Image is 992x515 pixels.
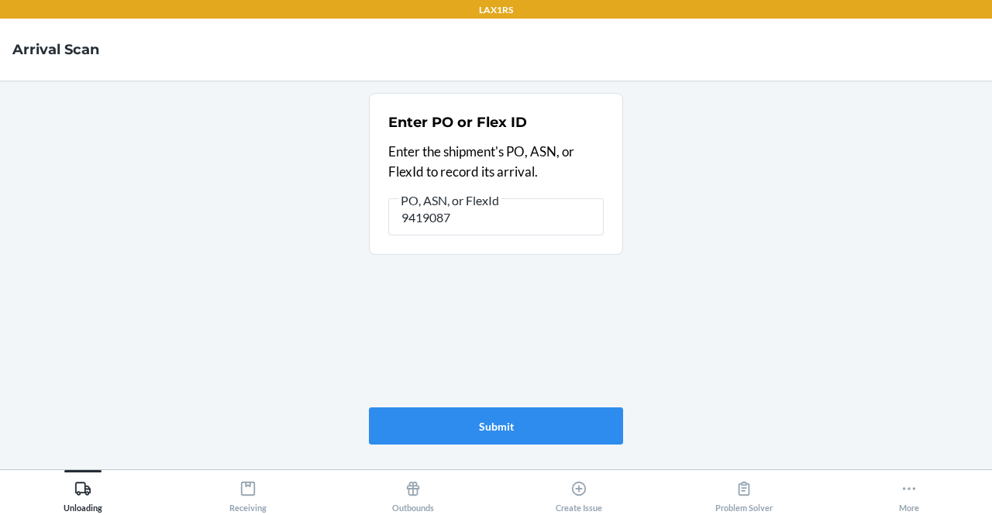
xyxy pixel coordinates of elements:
input: PO, ASN, or FlexId [388,198,604,235]
button: Submit [369,407,623,445]
button: Create Issue [496,470,661,513]
button: Receiving [165,470,330,513]
span: PO, ASN, or FlexId [398,193,501,208]
div: Receiving [229,474,267,513]
p: LAX1RS [479,3,513,17]
div: More [899,474,919,513]
p: Enter the shipment's PO, ASN, or FlexId to record its arrival. [388,142,604,181]
button: More [827,470,992,513]
button: Problem Solver [661,470,826,513]
h2: Enter PO or Flex ID [388,112,527,132]
button: Outbounds [331,470,496,513]
div: Problem Solver [715,474,773,513]
div: Unloading [64,474,102,513]
div: Create Issue [556,474,602,513]
div: Outbounds [392,474,434,513]
h4: Arrival Scan [12,39,99,60]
